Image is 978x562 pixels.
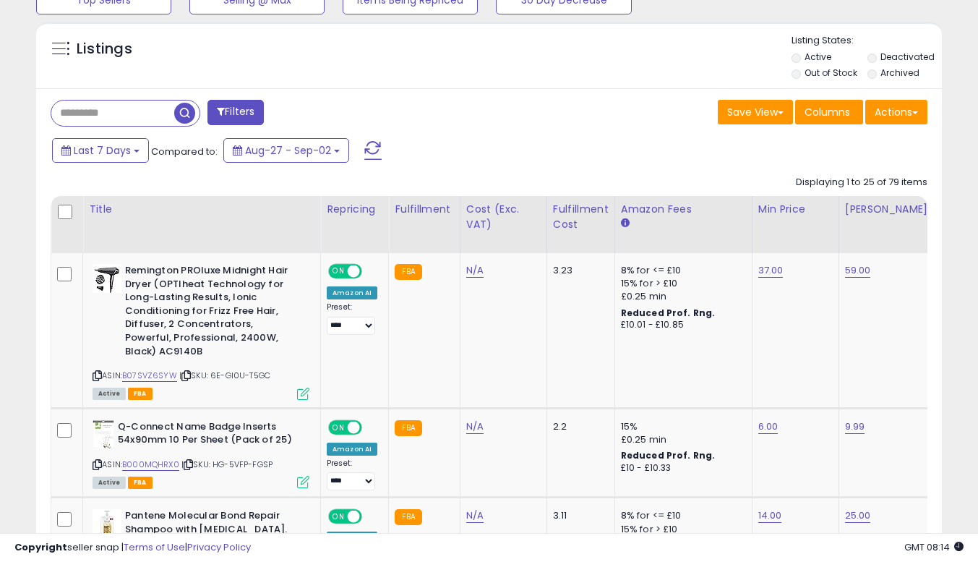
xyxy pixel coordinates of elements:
[245,143,331,158] span: Aug-27 - Sep-02
[621,202,746,217] div: Amazon Fees
[360,421,383,433] span: OFF
[466,508,484,523] a: N/A
[122,459,179,471] a: B000MQHRX0
[122,370,177,382] a: B07SVZ6SYW
[466,202,541,232] div: Cost (Exc. VAT)
[327,443,377,456] div: Amazon AI
[805,105,850,119] span: Columns
[718,100,793,124] button: Save View
[330,511,348,523] span: ON
[74,143,131,158] span: Last 7 Days
[395,264,421,280] small: FBA
[330,265,348,278] span: ON
[223,138,349,163] button: Aug-27 - Sep-02
[179,370,270,381] span: | SKU: 6E-GI0U-T5GC
[758,420,778,434] a: 6.00
[327,202,382,217] div: Repricing
[758,508,782,523] a: 14.00
[758,263,784,278] a: 37.00
[865,100,927,124] button: Actions
[93,388,126,400] span: All listings currently available for purchase on Amazon
[845,508,871,523] a: 25.00
[466,263,484,278] a: N/A
[125,264,301,362] b: Remington PROluxe Midnight Hair Dryer (OPTIheat Technology for Long-Lasting Results, Ionic Condit...
[904,540,964,554] span: 2025-09-10 08:14 GMT
[845,420,865,434] a: 9.99
[553,420,604,433] div: 2.2
[880,51,935,63] label: Deactivated
[621,277,741,290] div: 15% for > £10
[181,459,273,470] span: | SKU: HG-5VFP-FGSP
[124,540,185,554] a: Terms of Use
[395,509,421,525] small: FBA
[93,477,126,489] span: All listings currently available for purchase on Amazon
[621,433,741,446] div: £0.25 min
[151,145,218,158] span: Compared to:
[14,541,251,555] div: seller snap | |
[805,67,857,79] label: Out of Stock
[553,202,609,232] div: Fulfillment Cost
[796,176,927,190] div: Displaying 1 to 25 of 79 items
[52,138,149,163] button: Last 7 Days
[621,462,741,474] div: £10 - £10.33
[621,449,716,461] b: Reduced Prof. Rng.
[187,540,251,554] a: Privacy Policy
[621,290,741,303] div: £0.25 min
[880,67,919,79] label: Archived
[845,263,871,278] a: 59.00
[330,421,348,433] span: ON
[805,51,831,63] label: Active
[77,39,132,59] h5: Listings
[845,202,931,217] div: [PERSON_NAME]
[621,509,741,522] div: 8% for <= £10
[93,264,309,399] div: ASIN:
[327,302,377,335] div: Preset:
[128,477,153,489] span: FBA
[553,264,604,277] div: 3.23
[795,100,863,124] button: Columns
[93,420,309,488] div: ASIN:
[621,319,741,331] div: £10.01 - £10.85
[207,100,264,125] button: Filters
[792,34,942,48] p: Listing States:
[93,420,114,449] img: 41+dFgU8GeL._SL40_.jpg
[327,459,377,491] div: Preset:
[118,420,293,451] b: Q-Connect Name Badge Inserts 54x90mm 10 Per Sheet (Pack of 25)
[93,264,121,293] img: 41meUQOVivL._SL40_.jpg
[360,511,383,523] span: OFF
[360,265,383,278] span: OFF
[621,264,741,277] div: 8% for <= £10
[93,509,121,538] img: 31jltF+U5TL._SL40_.jpg
[621,420,741,433] div: 15%
[89,202,314,217] div: Title
[758,202,833,217] div: Min Price
[621,217,630,230] small: Amazon Fees.
[466,420,484,434] a: N/A
[621,307,716,319] b: Reduced Prof. Rng.
[553,509,604,522] div: 3.11
[128,388,153,400] span: FBA
[395,420,421,436] small: FBA
[14,540,67,554] strong: Copyright
[327,286,377,299] div: Amazon AI
[395,202,453,217] div: Fulfillment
